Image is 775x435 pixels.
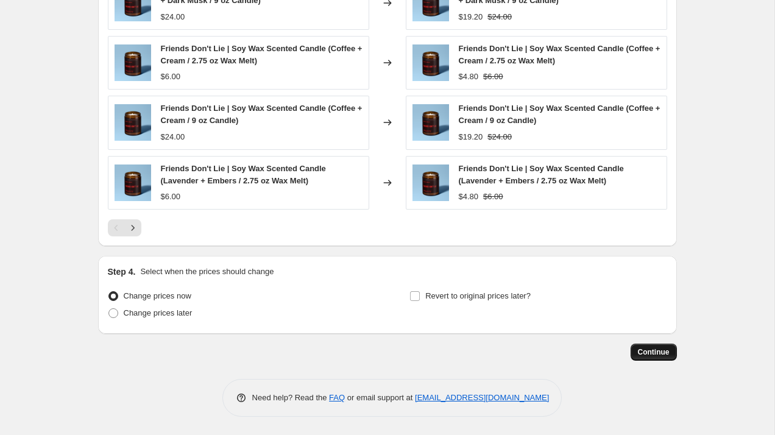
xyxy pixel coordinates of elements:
[161,191,181,203] div: $6.00
[124,291,191,300] span: Change prices now
[108,266,136,278] h2: Step 4.
[459,11,483,23] div: $19.20
[124,219,141,236] button: Next
[487,131,512,143] strike: $24.00
[345,393,415,402] span: or email support at
[459,164,624,185] span: Friends Don't Lie | Soy Wax Scented Candle (Lavender + Embers / 2.75 oz Wax Melt)
[459,131,483,143] div: $19.20
[140,266,274,278] p: Select when the prices should change
[108,219,141,236] nav: Pagination
[161,104,363,125] span: Friends Don't Lie | Soy Wax Scented Candle (Coffee + Cream / 9 oz Candle)
[425,291,531,300] span: Revert to original prices later?
[487,11,512,23] strike: $24.00
[483,71,503,83] strike: $6.00
[161,71,181,83] div: $6.00
[631,344,677,361] button: Continue
[161,44,363,65] span: Friends Don't Lie | Soy Wax Scented Candle (Coffee + Cream / 2.75 oz Wax Melt)
[412,164,449,201] img: Friends_Don_t_Lie_1_80x.png
[459,191,479,203] div: $4.80
[161,164,326,185] span: Friends Don't Lie | Soy Wax Scented Candle (Lavender + Embers / 2.75 oz Wax Melt)
[252,393,330,402] span: Need help? Read the
[115,44,151,81] img: Friends_Don_t_Lie_1_80x.png
[415,393,549,402] a: [EMAIL_ADDRESS][DOMAIN_NAME]
[329,393,345,402] a: FAQ
[412,104,449,141] img: Friends_Don_t_Lie_1_80x.png
[459,104,660,125] span: Friends Don't Lie | Soy Wax Scented Candle (Coffee + Cream / 9 oz Candle)
[459,44,660,65] span: Friends Don't Lie | Soy Wax Scented Candle (Coffee + Cream / 2.75 oz Wax Melt)
[124,308,193,317] span: Change prices later
[161,11,185,23] div: $24.00
[115,164,151,201] img: Friends_Don_t_Lie_1_80x.png
[412,44,449,81] img: Friends_Don_t_Lie_1_80x.png
[115,104,151,141] img: Friends_Don_t_Lie_1_80x.png
[638,347,670,357] span: Continue
[483,191,503,203] strike: $6.00
[459,71,479,83] div: $4.80
[161,131,185,143] div: $24.00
